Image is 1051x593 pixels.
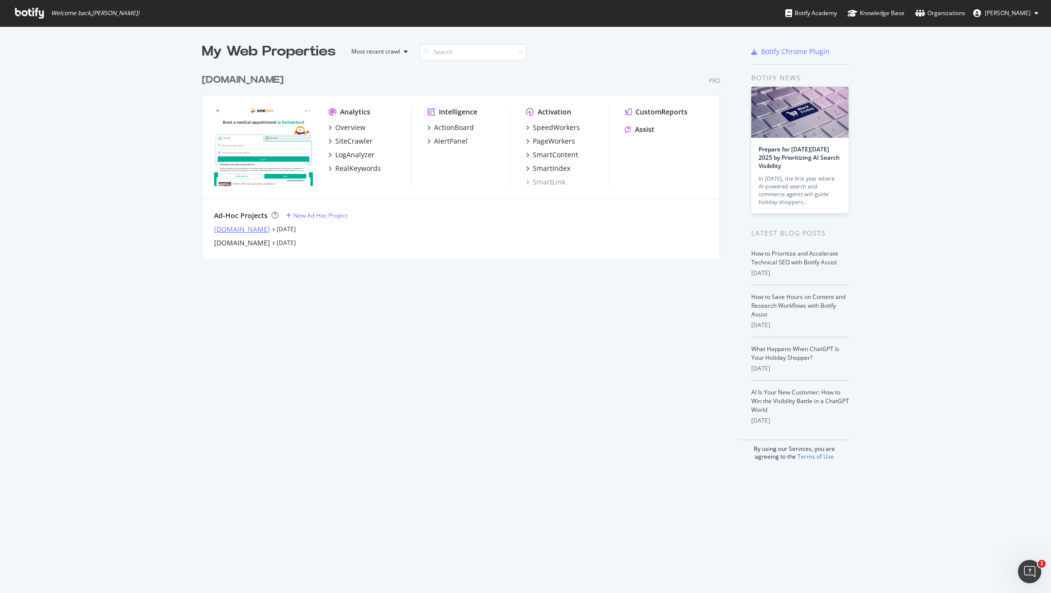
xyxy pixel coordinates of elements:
[277,239,296,247] a: [DATE]
[202,73,284,87] div: [DOMAIN_NAME]
[335,123,365,132] div: Overview
[202,42,336,61] div: My Web Properties
[202,73,288,87] a: [DOMAIN_NAME]
[751,249,838,266] a: How to Prioritize and Accelerate Technical SEO with Botify Assist
[751,228,849,239] div: Latest Blog Posts
[351,49,400,55] div: Most recent crawl
[293,211,347,220] div: New Ad-Hoc Project
[751,416,849,425] div: [DATE]
[328,136,373,146] a: SiteCrawler
[751,388,849,414] a: AI Is Your New Customer: How to Win the Visibility Battle in a ChatGPT World
[751,293,846,318] a: How to Save Hours on Content and Research Workflows with Botify Assist
[286,211,347,220] a: New Ad-Hoc Project
[214,238,270,248] a: [DOMAIN_NAME]
[202,61,728,259] div: grid
[419,43,526,60] input: Search
[51,9,139,17] span: Welcome back, [PERSON_NAME] !
[751,47,830,56] a: Botify Chrome Plugin
[533,136,575,146] div: PageWorkers
[335,136,373,146] div: SiteCrawler
[344,44,412,59] button: Most recent crawl
[427,123,474,132] a: ActionBoard
[526,123,580,132] a: SpeedWorkers
[635,125,654,134] div: Assist
[277,225,296,233] a: [DATE]
[751,87,849,138] img: Prepare for Black Friday 2025 by Prioritizing AI Search Visibility
[759,145,840,170] a: Prepare for [DATE][DATE] 2025 by Prioritizing AI Search Visibility
[328,150,375,160] a: LogAnalyzer
[985,9,1031,17] span: Alexie Barthélemy
[335,150,375,160] div: LogAnalyzer
[797,452,834,461] a: Terms of Use
[751,321,849,330] div: [DATE]
[751,345,839,362] a: What Happens When ChatGPT Is Your Holiday Shopper?
[635,107,688,117] div: CustomReports
[538,107,571,117] div: Activation
[761,47,830,56] div: Botify Chrome Plugin
[526,177,565,187] a: SmartLink
[526,136,575,146] a: PageWorkers
[739,440,849,461] div: By using our Services, you are agreeing to the
[965,5,1046,21] button: [PERSON_NAME]
[533,123,580,132] div: SpeedWorkers
[434,123,474,132] div: ActionBoard
[848,8,905,18] div: Knowledge Base
[759,175,841,206] div: In [DATE], the first year where AI-powered search and commerce agents will guide holiday shoppers…
[214,211,268,221] div: Ad-Hoc Projects
[533,150,578,160] div: SmartContent
[625,107,688,117] a: CustomReports
[328,164,381,173] a: RealKeywords
[335,164,381,173] div: RealKeywords
[751,269,849,278] div: [DATE]
[439,107,477,117] div: Intelligence
[915,8,965,18] div: Organizations
[1038,560,1046,568] span: 1
[751,364,849,373] div: [DATE]
[340,107,370,117] div: Analytics
[709,76,720,85] div: Pro
[328,123,365,132] a: Overview
[214,107,313,186] img: onedoc.ch
[1018,560,1041,583] iframe: Intercom live chat
[625,125,654,134] a: Assist
[526,164,570,173] a: SmartIndex
[214,224,270,234] a: [DOMAIN_NAME]
[785,8,837,18] div: Botify Academy
[751,73,849,83] div: Botify news
[427,136,468,146] a: AlertPanel
[533,164,570,173] div: SmartIndex
[434,136,468,146] div: AlertPanel
[526,150,578,160] a: SmartContent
